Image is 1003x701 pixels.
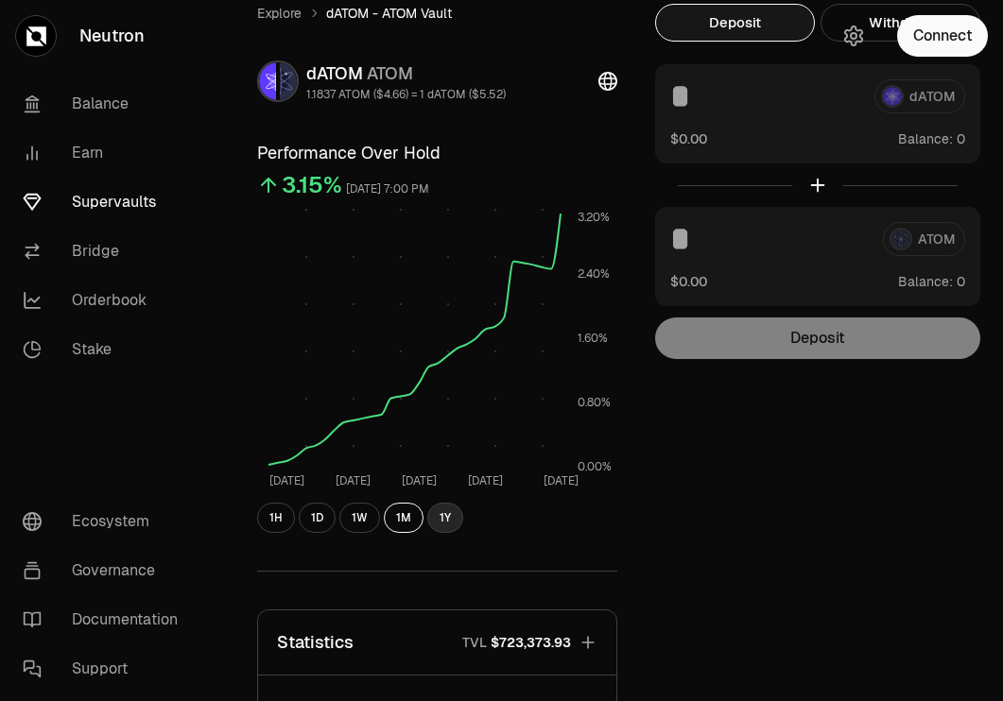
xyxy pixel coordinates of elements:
div: [DATE] 7:00 PM [346,179,429,200]
nav: breadcrumb [257,4,617,23]
tspan: [DATE] [402,473,437,488]
span: Balance: [898,272,953,291]
div: 3.15% [282,170,342,200]
img: ATOM Logo [280,62,297,100]
div: dATOM [306,60,506,87]
tspan: [DATE] [544,473,579,488]
button: Connect [897,15,988,57]
div: 1.1837 ATOM ($4.66) = 1 dATOM ($5.52) [306,87,506,102]
tspan: [DATE] [468,473,503,488]
a: Explore [257,4,302,23]
p: TVL [462,633,487,652]
tspan: 1.60% [578,331,608,346]
tspan: 0.00% [578,459,612,474]
a: Support [8,644,204,693]
button: Deposit [655,4,815,42]
a: Stake [8,325,204,374]
a: Balance [8,79,204,128]
span: ATOM [367,62,413,84]
button: 1Y [427,503,463,533]
img: dATOM Logo [259,62,276,100]
tspan: 0.80% [578,395,611,410]
p: Statistics [277,629,354,656]
button: 1W [339,503,380,533]
button: StatisticsTVL$723,373.93 [258,610,616,675]
span: $723,373.93 [491,633,571,652]
span: dATOM - ATOM Vault [326,4,452,23]
a: Earn [8,128,204,178]
button: 1H [257,503,295,533]
tspan: [DATE] [336,473,371,488]
button: 1D [299,503,336,533]
button: 1M [384,503,424,533]
tspan: 3.20% [578,210,610,225]
button: Withdraw [821,4,980,42]
a: Ecosystem [8,497,204,546]
tspan: [DATE] [269,473,304,488]
a: Bridge [8,227,204,276]
button: $0.00 [670,128,707,148]
a: Orderbook [8,276,204,325]
button: $0.00 [670,271,707,291]
span: Balance: [898,129,953,148]
a: Documentation [8,595,204,644]
h3: Performance Over Hold [257,140,617,166]
a: Supervaults [8,178,204,227]
tspan: 2.40% [578,266,610,282]
a: Governance [8,546,204,595]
